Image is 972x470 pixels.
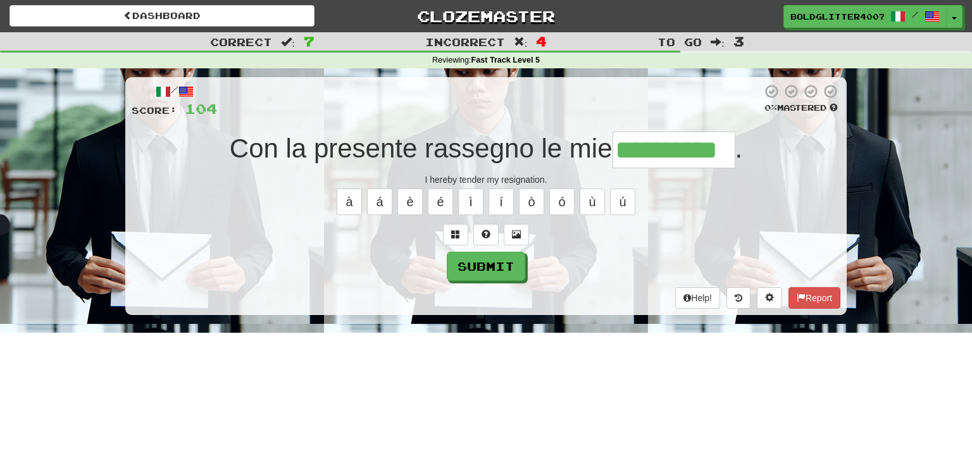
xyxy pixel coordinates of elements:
[210,35,272,48] span: Correct
[473,224,499,245] button: Single letter hint - you only get 1 per sentence and score half the points! alt+h
[447,252,525,281] button: Submit
[304,34,315,49] span: 7
[912,10,918,19] span: /
[549,189,575,215] button: ó
[733,34,744,49] span: 3
[428,189,453,215] button: é
[657,35,702,48] span: To go
[514,37,528,47] span: :
[735,133,743,163] span: .
[337,189,362,215] button: à
[471,56,540,65] strong: Fast Track Level 5
[675,287,720,309] button: Help!
[489,189,514,215] button: í
[397,189,423,215] button: è
[536,34,547,49] span: 4
[132,173,840,186] div: I hereby tender my resignation.
[9,5,315,27] a: Dashboard
[610,189,635,215] button: ú
[762,102,840,114] div: Mastered
[281,37,295,47] span: :
[788,287,840,309] button: Report
[726,287,751,309] button: Round history (alt+y)
[790,11,884,22] span: BoldGlitter4007
[367,189,392,215] button: á
[230,133,613,163] span: Con la presente rassegno le mie
[132,105,177,116] span: Score:
[519,189,544,215] button: ò
[764,102,777,113] span: 0 %
[443,224,468,245] button: Switch sentence to multiple choice alt+p
[333,5,639,27] a: Clozemaster
[425,35,505,48] span: Incorrect
[711,37,725,47] span: :
[185,101,217,116] span: 104
[783,5,947,28] a: BoldGlitter4007 /
[458,189,483,215] button: ì
[504,224,529,245] button: Show image (alt+x)
[132,83,217,99] div: /
[580,189,605,215] button: ù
